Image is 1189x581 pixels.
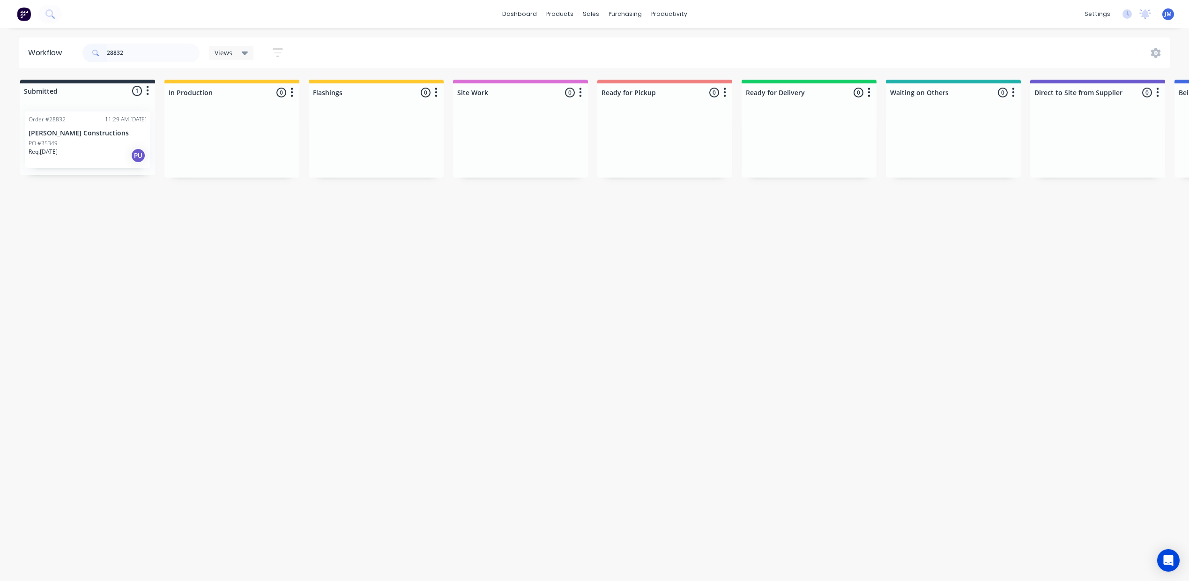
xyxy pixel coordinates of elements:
[105,115,147,124] div: 11:29 AM [DATE]
[498,7,542,21] a: dashboard
[215,48,232,58] span: Views
[29,148,58,156] p: Req. [DATE]
[25,112,150,168] div: Order #2883211:29 AM [DATE][PERSON_NAME] ConstructionsPO #35349Req.[DATE]PU
[647,7,692,21] div: productivity
[17,7,31,21] img: Factory
[29,139,58,148] p: PO #35349
[604,7,647,21] div: purchasing
[1165,10,1172,18] span: JM
[29,129,147,137] p: [PERSON_NAME] Constructions
[29,115,66,124] div: Order #28832
[542,7,578,21] div: products
[131,148,146,163] div: PU
[578,7,604,21] div: sales
[1157,549,1180,572] div: Open Intercom Messenger
[107,44,200,62] input: Search for orders...
[28,47,67,59] div: Workflow
[1080,7,1115,21] div: settings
